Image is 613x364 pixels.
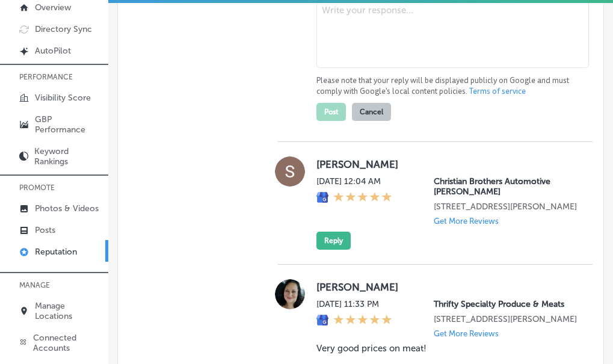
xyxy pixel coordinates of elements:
[434,202,578,212] p: 5828 South Swadley Street
[34,146,102,167] p: Keyword Rankings
[352,103,391,121] button: Cancel
[35,46,71,56] p: AutoPilot
[35,203,99,214] p: Photos & Videos
[35,2,71,13] p: Overview
[316,343,578,354] blockquote: Very good prices on meat!
[434,314,578,324] p: 920 Barton Blvd
[33,333,102,353] p: Connected Accounts
[35,93,91,103] p: Visibility Score
[434,176,578,197] p: Christian Brothers Automotive Ken Caryl
[35,114,102,135] p: GBP Performance
[35,301,102,321] p: Manage Locations
[35,24,92,34] p: Directory Sync
[333,191,392,204] div: 5 Stars
[316,158,578,170] label: [PERSON_NAME]
[316,232,351,250] button: Reply
[434,217,499,226] p: Get More Reviews
[316,281,578,293] label: [PERSON_NAME]
[35,225,55,235] p: Posts
[333,314,392,327] div: 5 Stars
[469,86,526,97] a: Terms of service
[434,329,499,338] p: Get More Reviews
[316,299,392,309] label: [DATE] 11:33 PM
[316,103,346,121] button: Post
[316,176,392,187] label: [DATE] 12:04 AM
[316,75,578,97] p: Please note that your reply will be displayed publicly on Google and must comply with Google's lo...
[35,247,77,257] p: Reputation
[434,299,578,309] p: Thrifty Specialty Produce & Meats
